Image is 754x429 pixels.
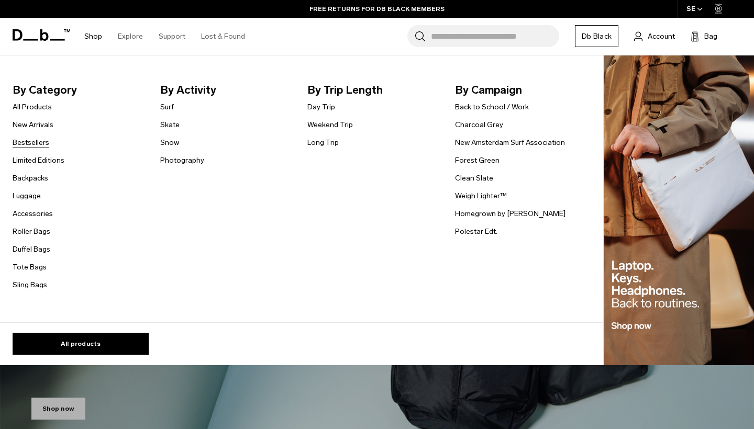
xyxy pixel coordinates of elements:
[201,18,245,55] a: Lost & Found
[648,31,675,42] span: Account
[13,119,53,130] a: New Arrivals
[13,190,41,201] a: Luggage
[13,279,47,290] a: Sling Bags
[455,173,493,184] a: Clean Slate
[76,18,253,55] nav: Main Navigation
[307,119,353,130] a: Weekend Trip
[159,18,185,55] a: Support
[13,137,49,148] a: Bestsellers
[307,82,438,98] span: By Trip Length
[455,226,497,237] a: Polestar Edt.
[13,101,52,112] a: All Products
[307,137,339,148] a: Long Trip
[13,173,48,184] a: Backpacks
[455,137,565,148] a: New Amsterdam Surf Association
[160,119,180,130] a: Skate
[13,82,143,98] span: By Category
[691,30,717,42] button: Bag
[160,82,291,98] span: By Activity
[13,262,47,273] a: Tote Bags
[634,30,675,42] a: Account
[160,155,204,166] a: Photography
[455,208,565,219] a: Homegrown by [PERSON_NAME]
[13,226,50,237] a: Roller Bags
[13,155,64,166] a: Limited Editions
[160,101,174,112] a: Surf
[160,137,179,148] a: Snow
[575,25,618,47] a: Db Black
[309,4,445,14] a: FREE RETURNS FOR DB BLACK MEMBERS
[455,190,507,201] a: Weigh Lighter™
[455,155,500,166] a: Forest Green
[13,244,50,255] a: Duffel Bags
[13,333,149,355] a: All products
[704,31,717,42] span: Bag
[455,119,503,130] a: Charcoal Grey
[118,18,143,55] a: Explore
[604,55,754,366] img: Db
[307,101,335,112] a: Day Trip
[455,101,529,112] a: Back to School / Work
[13,208,53,219] a: Accessories
[455,82,586,98] span: By Campaign
[84,18,102,55] a: Shop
